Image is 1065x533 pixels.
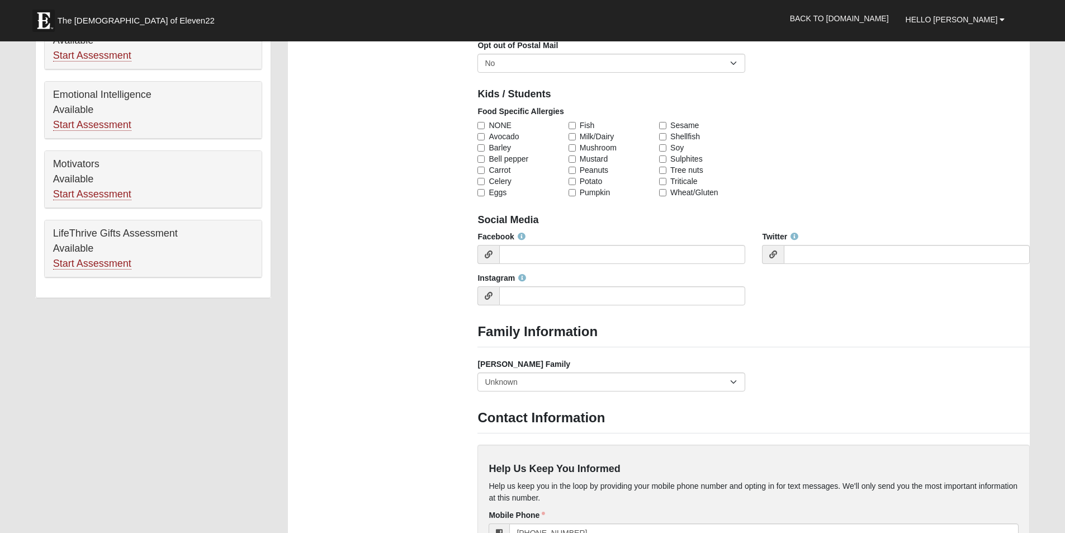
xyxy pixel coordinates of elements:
[477,167,485,174] input: Carrot
[670,176,698,187] span: Triticale
[762,231,798,242] label: Twitter
[489,131,519,142] span: Avocado
[580,176,602,187] span: Potato
[670,164,703,176] span: Tree nuts
[569,133,576,140] input: Milk/Dairy
[477,144,485,152] input: Barley
[477,324,1030,340] h3: Family Information
[477,40,558,51] label: Opt out of Postal Mail
[580,164,608,176] span: Peanuts
[477,272,526,284] label: Instagram
[45,220,262,277] div: LifeThrive Gifts Assessment Available
[489,164,510,176] span: Carrot
[906,15,998,24] span: Hello [PERSON_NAME]
[569,155,576,163] input: Mustard
[659,133,666,140] input: Shellfish
[477,106,564,117] label: Food Specific Allergies
[569,144,576,152] input: Mushroom
[659,122,666,129] input: Sesame
[477,122,485,129] input: NONE
[569,122,576,129] input: Fish
[489,153,528,164] span: Bell pepper
[569,178,576,185] input: Potato
[53,188,131,200] a: Start Assessment
[489,187,507,198] span: Eggs
[477,178,485,185] input: Celery
[659,189,666,196] input: Wheat/Gluten
[569,189,576,196] input: Pumpkin
[659,144,666,152] input: Soy
[45,151,262,208] div: Motivators Available
[58,15,215,26] span: The [DEMOGRAPHIC_DATA] of Eleven22
[782,4,897,32] a: Back to [DOMAIN_NAME]
[580,187,610,198] span: Pumpkin
[489,480,1019,504] p: Help us keep you in the loop by providing your mobile phone number and opting in for text message...
[659,167,666,174] input: Tree nuts
[489,463,1019,475] h4: Help Us Keep You Informed
[659,178,666,185] input: Triticale
[489,120,511,131] span: NONE
[569,167,576,174] input: Peanuts
[53,119,131,131] a: Start Assessment
[580,131,614,142] span: Milk/Dairy
[477,189,485,196] input: Eggs
[477,88,1030,101] h4: Kids / Students
[53,50,131,62] a: Start Assessment
[670,187,718,198] span: Wheat/Gluten
[53,258,131,270] a: Start Assessment
[580,120,594,131] span: Fish
[477,231,525,242] label: Facebook
[477,133,485,140] input: Avocado
[580,142,617,153] span: Mushroom
[477,214,1030,227] h4: Social Media
[489,510,545,521] label: Mobile Phone
[477,410,1030,426] h3: Contact Information
[32,10,55,32] img: Eleven22 logo
[670,120,699,131] span: Sesame
[489,142,511,153] span: Barley
[670,131,700,142] span: Shellfish
[670,153,703,164] span: Sulphites
[27,4,250,32] a: The [DEMOGRAPHIC_DATA] of Eleven22
[659,155,666,163] input: Sulphites
[477,155,485,163] input: Bell pepper
[897,6,1014,34] a: Hello [PERSON_NAME]
[477,359,570,370] label: [PERSON_NAME] Family
[670,142,684,153] span: Soy
[489,176,511,187] span: Celery
[580,153,608,164] span: Mustard
[45,82,262,139] div: Emotional Intelligence Available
